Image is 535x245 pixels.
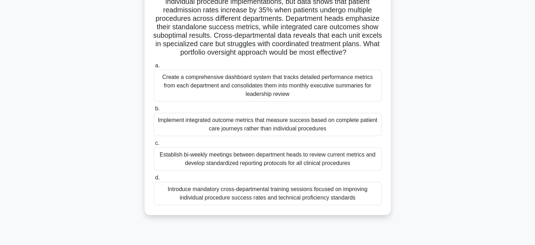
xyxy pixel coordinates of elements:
div: Establish bi-weekly meetings between department heads to review current metrics and develop stand... [154,147,382,171]
span: b. [155,105,160,111]
div: Introduce mandatory cross-departmental training sessions focused on improving individual procedur... [154,182,382,205]
span: a. [155,62,160,68]
div: Create a comprehensive dashboard system that tracks detailed performance metrics from each depart... [154,70,382,102]
div: Implement integrated outcome metrics that measure success based on complete patient care journeys... [154,113,382,136]
span: d. [155,174,160,180]
span: c. [155,140,159,146]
